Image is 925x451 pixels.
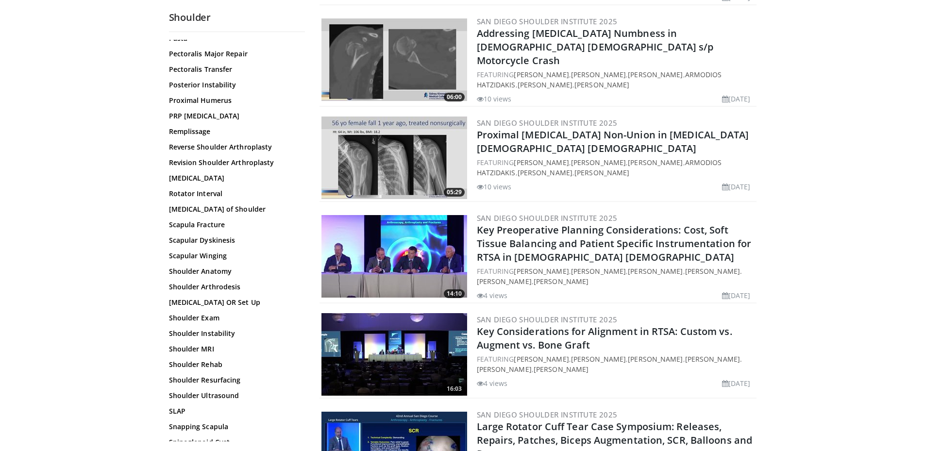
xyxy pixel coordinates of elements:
a: Shoulder Resurfacing [169,375,300,385]
a: [PERSON_NAME] [571,354,626,364]
span: 14:10 [444,289,465,298]
a: [MEDICAL_DATA] of Shoulder [169,204,300,214]
a: Spinoglenoid Cyst [169,437,300,447]
a: San Diego Shoulder Institute 2025 [477,410,618,419]
a: San Diego Shoulder Institute 2025 [477,213,618,223]
a: [PERSON_NAME] [534,277,589,286]
li: [DATE] [722,94,751,104]
a: Posterior Instability [169,80,300,90]
a: Shoulder MRI [169,344,300,354]
a: [PERSON_NAME] [628,267,683,276]
a: Pectoralis Major Repair [169,49,300,59]
a: Rotator Interval [169,189,300,199]
img: aef9a6ab-9694-4d34-85ba-ec28fea20305.300x170_q85_crop-smart_upscale.jpg [321,215,467,298]
li: [DATE] [722,378,751,388]
div: FEATURING , , , , [477,354,755,374]
a: Scapular Winging [169,251,300,261]
a: San Diego Shoulder Institute 2025 [477,17,618,26]
img: 5df45364-e4a4-4fc8-8727-b11fb78b4c46.300x170_q85_crop-smart_upscale.jpg [321,313,467,396]
a: Reverse Shoulder Arthroplasty [169,142,300,152]
a: Scapular Dyskinesis [169,235,300,245]
a: San Diego Shoulder Institute 2025 [477,118,618,128]
a: [PERSON_NAME] [571,267,626,276]
a: [MEDICAL_DATA] OR Set Up [169,298,300,307]
a: [PERSON_NAME] [628,70,683,79]
a: Shoulder Arthrodesis [169,282,300,292]
a: SLAP [169,406,300,416]
div: FEATURING , , , , [477,266,755,286]
a: Shoulder Rehab [169,360,300,369]
a: [PERSON_NAME] [628,354,683,364]
h2: Shoulder [169,11,305,24]
a: Shoulder Exam [169,313,300,323]
a: 06:00 [321,18,467,101]
img: 48858dce-4058-47a4-8446-fe22facf8a5f.300x170_q85_crop-smart_upscale.jpg [321,18,467,101]
a: Proximal Humerus [169,96,300,105]
a: [PERSON_NAME] [571,70,626,79]
img: fbaf61e4-de33-46c8-8a8b-f1ae69e01698.300x170_q85_crop-smart_upscale.jpg [321,117,467,199]
a: 05:29 [321,117,467,199]
li: [DATE] [722,290,751,301]
a: [PERSON_NAME] [514,354,569,364]
a: Pectoralis Transfer [169,65,300,74]
span: 16:03 [444,384,465,393]
a: Shoulder Ultrasound [169,391,300,401]
li: [DATE] [722,182,751,192]
li: 10 views [477,94,512,104]
a: Scapula Fracture [169,220,300,230]
a: PRP [MEDICAL_DATA] [169,111,300,121]
a: [MEDICAL_DATA] [169,173,300,183]
div: FEATURING , , , , , [477,69,755,90]
div: FEATURING , , , , , [477,157,755,178]
li: 4 views [477,290,508,301]
a: [PERSON_NAME] [574,80,629,89]
a: [PERSON_NAME] [571,158,626,167]
a: [PERSON_NAME] [628,158,683,167]
a: Revision Shoulder Arthroplasty [169,158,300,167]
a: Addressing [MEDICAL_DATA] Numbness in [DEMOGRAPHIC_DATA] [DEMOGRAPHIC_DATA] s/p Motorcycle Crash [477,27,714,67]
a: Snapping Scapula [169,422,300,432]
a: Proximal [MEDICAL_DATA] Non-Union in [MEDICAL_DATA] [DEMOGRAPHIC_DATA] [DEMOGRAPHIC_DATA] [477,128,749,155]
a: Key Considerations for Alignment in RTSA: Custom vs. Augment vs. Bone Graft [477,325,732,351]
a: San Diego Shoulder Institute 2025 [477,315,618,324]
a: [PERSON_NAME] [574,168,629,177]
a: 16:03 [321,313,467,396]
span: 06:00 [444,93,465,101]
li: 10 views [477,182,512,192]
a: Shoulder Instability [169,329,300,338]
a: [PERSON_NAME] [514,158,569,167]
a: 14:10 [321,215,467,298]
a: Shoulder Anatomy [169,267,300,276]
li: 4 views [477,378,508,388]
a: [PERSON_NAME] [514,267,569,276]
a: Remplissage [169,127,300,136]
a: [PERSON_NAME] [518,80,572,89]
span: 05:29 [444,188,465,197]
a: Key Preoperative Planning Considerations: Cost, Soft Tissue Balancing and Patient Specific Instru... [477,223,752,264]
a: [PERSON_NAME] [534,365,589,374]
a: [PERSON_NAME] [518,168,572,177]
a: [PERSON_NAME] [514,70,569,79]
